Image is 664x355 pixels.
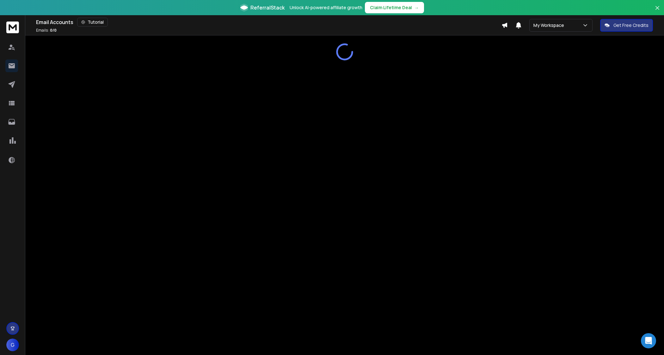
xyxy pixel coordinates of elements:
[36,18,501,27] div: Email Accounts
[77,18,108,27] button: Tutorial
[533,22,567,28] p: My Workspace
[600,19,653,32] button: Get Free Credits
[653,4,661,19] button: Close banner
[641,333,656,348] div: Open Intercom Messenger
[415,4,419,11] span: →
[290,4,362,11] p: Unlock AI-powered affiliate growth
[250,4,285,11] span: ReferralStack
[613,22,649,28] p: Get Free Credits
[6,339,19,351] button: G
[50,28,57,33] span: 0 / 0
[36,28,57,33] p: Emails :
[365,2,424,13] button: Claim Lifetime Deal→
